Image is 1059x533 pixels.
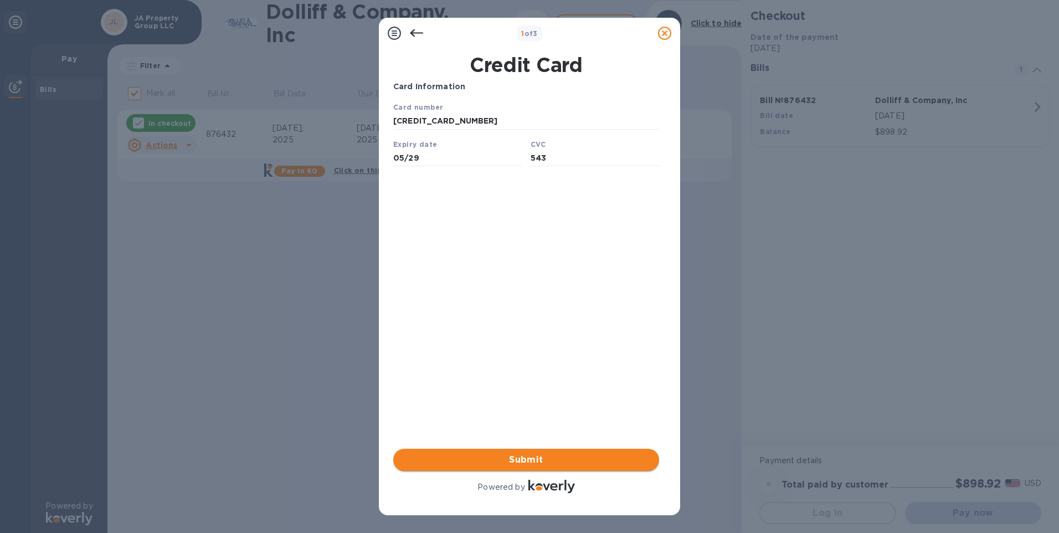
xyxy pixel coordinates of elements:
iframe: Your browser does not support iframes [393,101,659,170]
img: Logo [528,480,575,493]
h1: Credit Card [389,53,664,76]
b: of 3 [521,29,538,38]
button: Submit [393,449,659,471]
span: Submit [402,453,650,467]
b: Card Information [393,82,465,91]
p: Powered by [477,481,525,493]
span: 1 [521,29,524,38]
